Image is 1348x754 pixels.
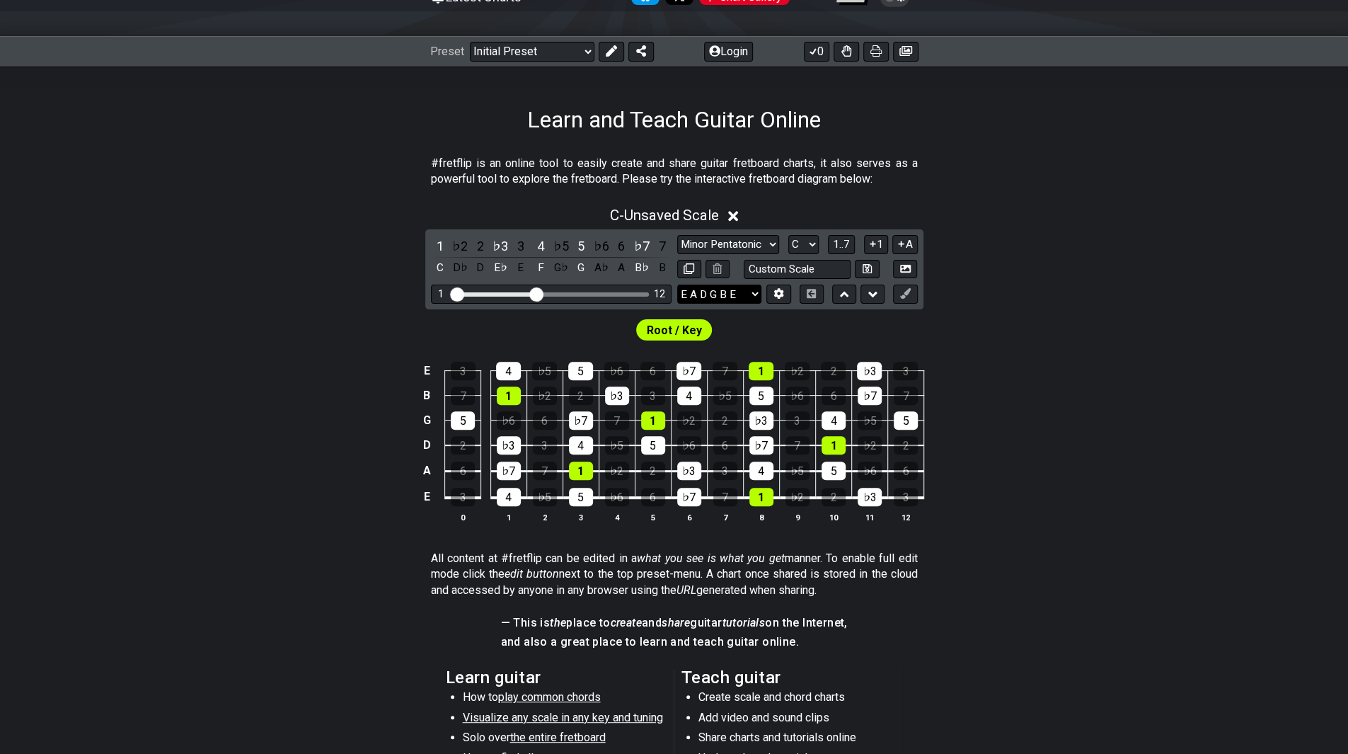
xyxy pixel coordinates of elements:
[722,616,766,629] em: tutorials
[633,236,651,256] div: toggle scale degree
[857,362,882,380] div: ♭3
[527,106,821,133] h1: Learn and Teach Guitar Online
[418,433,435,458] td: D
[550,616,566,629] em: the
[531,258,550,278] div: toggle pitch class
[599,510,635,525] th: 4
[641,462,665,480] div: 2
[605,411,629,430] div: 7
[470,42,594,62] select: Preset
[855,260,879,279] button: Store user defined scale
[512,258,530,278] div: toggle pitch class
[628,42,654,62] button: Share Preset
[893,285,917,304] button: First click edit preset to enable marker editing
[713,411,737,430] div: 2
[533,488,557,506] div: ♭5
[641,436,665,455] div: 5
[633,258,651,278] div: toggle pitch class
[677,488,701,506] div: ♭7
[698,710,900,730] li: Add video and sound clips
[497,411,521,430] div: ♭6
[641,411,665,430] div: 1
[788,235,819,254] select: Tonic/Root
[526,510,563,525] th: 2
[707,510,743,525] th: 7
[654,288,665,300] div: 12
[677,235,779,254] select: Scale
[569,462,593,480] div: 1
[894,411,918,430] div: 5
[800,285,824,304] button: Toggle horizontal chord view
[785,362,810,380] div: ♭2
[749,436,773,455] div: ♭7
[894,462,918,480] div: 6
[612,258,630,278] div: toggle pitch class
[463,690,664,709] li: How to
[533,436,557,455] div: 3
[637,552,785,565] em: what you see is what you get
[431,551,918,598] p: All content at #fretflip can be edited in a manner. To enable full edit mode click the next to th...
[713,462,737,480] div: 3
[804,42,829,62] button: 0
[677,387,701,405] div: 4
[677,436,701,455] div: ♭6
[430,45,464,58] span: Preset
[893,42,918,62] button: Create image
[677,411,701,430] div: ♭2
[605,488,629,506] div: ♭6
[451,362,476,380] div: 3
[671,510,707,525] th: 6
[497,488,521,506] div: 4
[497,436,521,455] div: ♭3
[552,236,570,256] div: toggle scale degree
[496,362,521,380] div: 4
[605,436,629,455] div: ♭5
[497,387,521,405] div: 1
[438,288,444,300] div: 1
[569,436,593,455] div: 4
[749,387,773,405] div: 5
[592,258,611,278] div: toggle pitch class
[533,462,557,480] div: 7
[858,411,882,430] div: ♭5
[491,236,509,256] div: toggle scale degree
[821,362,846,380] div: 2
[851,510,887,525] th: 11
[822,436,846,455] div: 1
[512,236,530,256] div: toggle scale degree
[815,510,851,525] th: 10
[833,238,850,251] span: 1..7
[832,285,856,304] button: Move up
[785,387,810,405] div: ♭6
[635,510,671,525] th: 5
[652,236,671,256] div: toggle scale degree
[451,436,475,455] div: 2
[822,462,846,480] div: 5
[828,235,855,254] button: 1..7
[490,510,526,525] th: 1
[451,387,475,405] div: 7
[893,362,918,380] div: 3
[894,436,918,455] div: 2
[610,616,641,629] em: create
[418,484,435,510] td: E
[451,236,469,256] div: toggle scale degree
[500,634,847,650] h4: and also a great place to learn and teach guitar online.
[431,156,918,188] p: #fretflip is an online tool to easily create and share guitar fretboard charts, it also serves as...
[662,616,690,629] em: share
[592,236,611,256] div: toggle scale degree
[713,362,737,380] div: 7
[698,730,900,750] li: Share charts and tutorials online
[505,567,559,581] em: edit button
[677,285,761,304] select: Tuning
[713,436,737,455] div: 6
[705,260,730,279] button: Delete
[860,285,885,304] button: Move down
[677,462,701,480] div: ♭3
[418,359,435,384] td: E
[471,236,490,256] div: toggle scale degree
[451,411,475,430] div: 5
[599,42,624,62] button: Edit Preset
[863,42,889,62] button: Print
[569,488,593,506] div: 5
